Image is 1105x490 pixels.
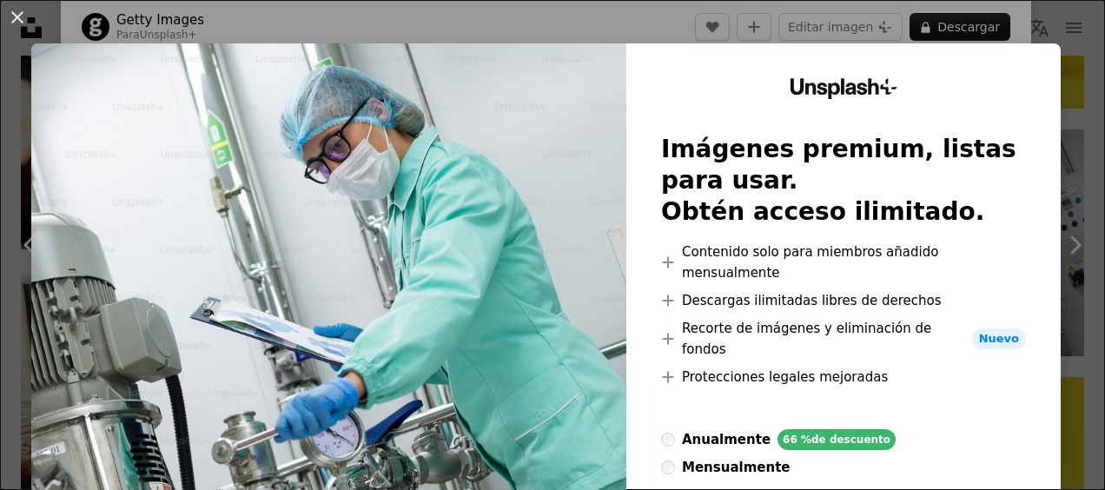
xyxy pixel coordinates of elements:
[661,367,1026,387] li: Protecciones legales mejoradas
[682,429,771,450] div: anualmente
[777,429,896,450] div: 66 % de descuento
[661,318,1026,360] li: Recorte de imágenes y eliminación de fondos
[661,242,1026,283] li: Contenido solo para miembros añadido mensualmente
[682,457,790,478] div: mensualmente
[972,328,1026,349] span: Nuevo
[661,460,675,474] input: mensualmente
[661,290,1026,311] li: Descargas ilimitadas libres de derechos
[661,134,1026,228] h2: Imágenes premium, listas para usar. Obtén acceso ilimitado.
[661,433,675,447] input: anualmente66 %de descuento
